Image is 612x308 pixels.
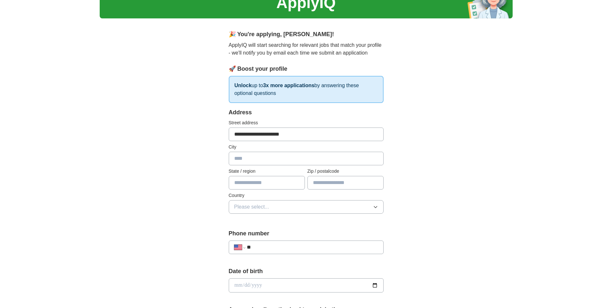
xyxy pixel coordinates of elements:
[229,76,384,103] p: up to by answering these optional questions
[235,83,252,88] strong: Unlock
[229,41,384,57] p: ApplyIQ will start searching for relevant jobs that match your profile - we'll notify you by emai...
[307,168,384,175] label: Zip / postalcode
[229,192,384,199] label: Country
[263,83,314,88] strong: 3x more applications
[229,267,384,276] label: Date of birth
[229,200,384,214] button: Please select...
[229,144,384,150] label: City
[229,119,384,126] label: Street address
[229,108,384,117] div: Address
[229,168,305,175] label: State / region
[229,65,384,73] div: 🚀 Boost your profile
[234,203,269,211] span: Please select...
[229,229,384,238] label: Phone number
[229,30,384,39] div: 🎉 You're applying , [PERSON_NAME] !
